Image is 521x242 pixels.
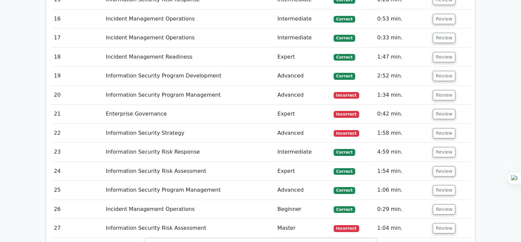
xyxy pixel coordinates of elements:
td: Advanced [275,67,331,85]
td: 2:52 min. [374,67,430,85]
td: Expert [275,48,331,67]
button: Review [433,71,455,81]
span: Correct [334,73,355,79]
td: 0:29 min. [374,200,430,219]
td: 1:47 min. [374,48,430,67]
span: Incorrect [334,92,359,99]
td: 20 [51,86,103,105]
td: 19 [51,67,103,85]
td: 0:33 min. [374,28,430,47]
td: 0:53 min. [374,10,430,28]
td: Information Security Risk Assessment [103,219,275,238]
td: 17 [51,28,103,47]
td: 24 [51,162,103,181]
td: Incident Management Operations [103,200,275,219]
button: Review [433,90,455,100]
td: 4:59 min. [374,143,430,162]
td: Incident Management Operations [103,10,275,28]
button: Review [433,128,455,138]
span: Correct [334,168,355,175]
td: 27 [51,219,103,238]
td: Intermediate [275,10,331,28]
span: Correct [334,149,355,156]
td: Information Security Strategy [103,124,275,143]
td: 21 [51,105,103,123]
button: Review [433,204,455,215]
span: Correct [334,187,355,194]
td: 1:04 min. [374,219,430,238]
td: Information Security Risk Response [103,143,275,162]
td: Information Security Risk Assessment [103,162,275,181]
span: Correct [334,206,355,213]
td: Advanced [275,86,331,105]
span: Incorrect [334,130,359,137]
td: Incident Management Operations [103,28,275,47]
td: Incident Management Readiness [103,48,275,67]
td: Information Security Program Management [103,181,275,200]
td: 23 [51,143,103,162]
td: 1:58 min. [374,124,430,143]
td: Advanced [275,124,331,143]
td: 1:34 min. [374,86,430,105]
button: Review [433,109,455,119]
td: Expert [275,105,331,123]
td: 1:54 min. [374,162,430,181]
span: Correct [334,54,355,61]
button: Review [433,147,455,157]
td: Beginner [275,200,331,219]
td: 16 [51,10,103,28]
td: Master [275,219,331,238]
span: Incorrect [334,111,359,118]
td: 0:42 min. [374,105,430,123]
button: Review [433,52,455,62]
td: 18 [51,48,103,67]
span: Incorrect [334,225,359,232]
td: Information Security Program Management [103,86,275,105]
button: Review [433,14,455,24]
td: Information Security Program Development [103,67,275,85]
button: Review [433,33,455,43]
button: Review [433,185,455,195]
span: Correct [334,35,355,41]
td: Advanced [275,181,331,200]
button: Review [433,223,455,233]
td: 1:06 min. [374,181,430,200]
span: Correct [334,16,355,23]
td: Intermediate [275,143,331,162]
td: Intermediate [275,28,331,47]
td: Expert [275,162,331,181]
button: Review [433,166,455,176]
td: 26 [51,200,103,219]
td: 22 [51,124,103,143]
td: 25 [51,181,103,200]
td: Enterprise Governance [103,105,275,123]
